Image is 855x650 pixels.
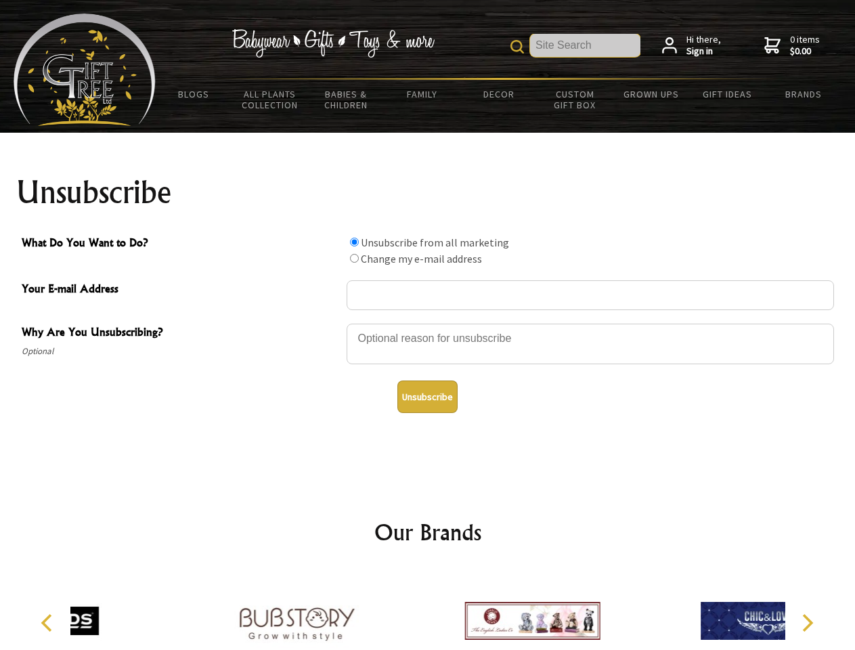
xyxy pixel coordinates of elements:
label: Change my e-mail address [361,252,482,265]
h2: Our Brands [27,516,829,548]
img: product search [510,40,524,53]
strong: $0.00 [790,45,820,58]
input: Site Search [530,34,640,57]
input: Your E-mail Address [347,280,834,310]
img: Babywear - Gifts - Toys & more [232,29,435,58]
input: What Do You Want to Do? [350,238,359,246]
a: 0 items$0.00 [764,34,820,58]
a: Hi there,Sign in [662,34,721,58]
h1: Unsubscribe [16,176,839,209]
img: Babyware - Gifts - Toys and more... [14,14,156,126]
button: Unsubscribe [397,381,458,413]
a: Gift Ideas [689,80,766,108]
input: What Do You Want to Do? [350,254,359,263]
a: Family [385,80,461,108]
span: What Do You Want to Do? [22,234,340,254]
strong: Sign in [686,45,721,58]
a: Custom Gift Box [537,80,613,119]
span: Why Are You Unsubscribing? [22,324,340,343]
a: Babies & Children [308,80,385,119]
button: Previous [34,608,64,638]
a: Brands [766,80,842,108]
button: Next [792,608,822,638]
textarea: Why Are You Unsubscribing? [347,324,834,364]
a: BLOGS [156,80,232,108]
span: Optional [22,343,340,360]
label: Unsubscribe from all marketing [361,236,509,249]
a: Grown Ups [613,80,689,108]
span: Hi there, [686,34,721,58]
a: Decor [460,80,537,108]
span: Your E-mail Address [22,280,340,300]
span: 0 items [790,33,820,58]
a: All Plants Collection [232,80,309,119]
